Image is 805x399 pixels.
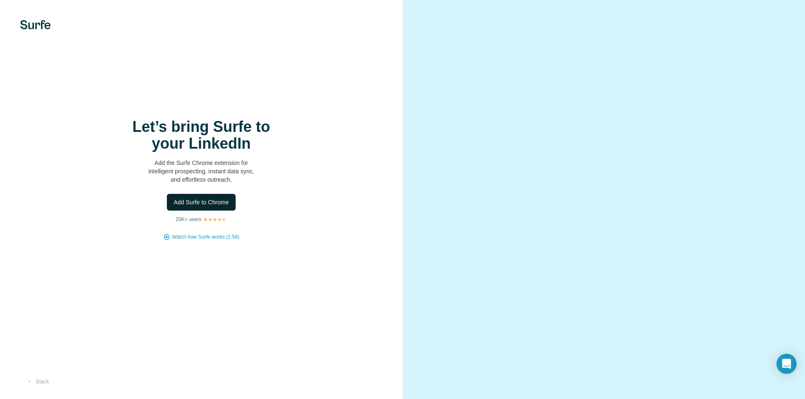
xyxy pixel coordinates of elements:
[167,194,236,211] button: Add Surfe to Chrome
[20,20,51,29] img: Surfe's logo
[117,118,285,152] h1: Let’s bring Surfe to your LinkedIn
[174,198,229,206] span: Add Surfe to Chrome
[172,233,239,241] button: Watch how Surfe works (1:58)
[203,217,227,222] img: Rating Stars
[117,159,285,184] p: Add the Surfe Chrome extension for intelligent prospecting, instant data sync, and effortless out...
[20,374,55,389] button: Back
[776,354,797,374] div: Open Intercom Messenger
[176,216,201,223] p: 25K+ users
